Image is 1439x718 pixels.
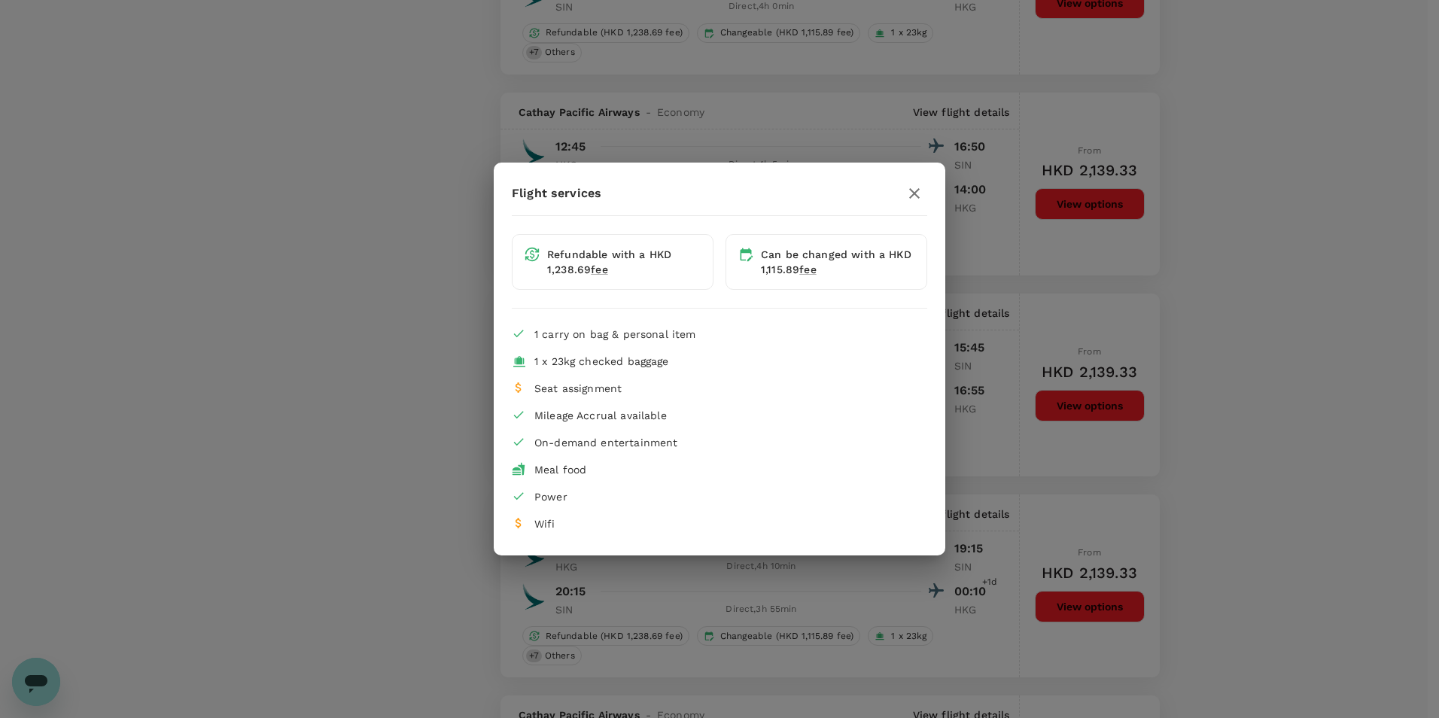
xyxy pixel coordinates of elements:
span: Power [534,491,567,503]
p: Flight services [512,184,601,202]
span: 1 x 23kg checked baggage [534,355,669,367]
span: Seat assignment [534,382,622,394]
span: Mileage Accrual available [534,409,667,421]
span: Meal food [534,464,586,476]
span: Wifi [534,518,555,530]
div: Can be changed with a HKD 1,115.89 [761,247,914,277]
span: fee [799,263,816,275]
div: Refundable with a HKD 1,238.69 [547,247,701,277]
span: 1 carry on bag & personal item [534,328,696,340]
span: fee [591,263,607,275]
span: On-demand entertainment [534,437,677,449]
